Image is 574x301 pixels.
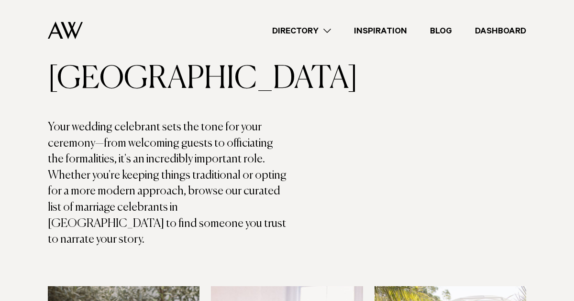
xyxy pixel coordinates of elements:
[342,24,419,37] a: Inspiration
[261,24,342,37] a: Directory
[48,119,287,248] p: Your wedding celebrant sets the tone for your ceremony—from welcoming guests to officiating the f...
[419,24,464,37] a: Blog
[48,21,83,39] img: Auckland Weddings Logo
[464,24,538,37] a: Dashboard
